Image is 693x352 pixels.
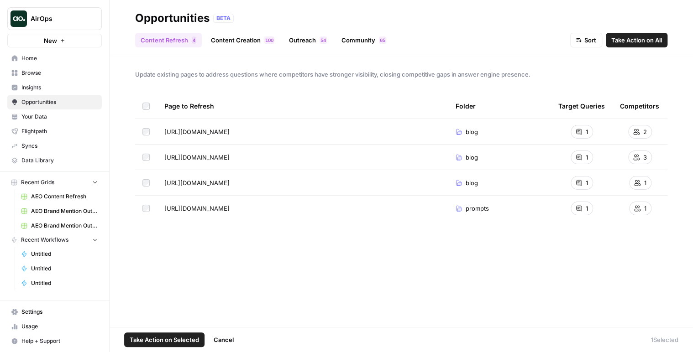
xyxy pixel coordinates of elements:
a: Insights [7,80,102,95]
span: Untitled [31,250,98,258]
span: 1 [265,36,268,44]
button: Help + Support [7,334,102,348]
a: Untitled [17,276,102,290]
span: 6 [380,36,383,44]
button: Take Action on Selected [124,332,205,347]
a: Home [7,51,102,66]
span: [URL][DOMAIN_NAME] [164,204,230,213]
span: Cancel [214,335,234,344]
span: 4 [193,36,195,44]
span: Recent Grids [21,178,54,186]
a: Untitled [17,261,102,276]
span: prompts [466,204,489,213]
span: Untitled [31,279,98,287]
div: Target Queries [558,93,605,119]
span: 1 [586,127,588,136]
span: Home [21,54,98,62]
a: Content Creation100 [205,33,280,47]
span: Update existing pages to address questions where competitors have stronger visibility, closing co... [135,70,667,79]
button: Take Action on All [606,33,667,47]
span: [URL][DOMAIN_NAME] [164,178,230,187]
div: Page to Refresh [164,93,441,119]
span: Take Action on All [611,36,662,45]
span: [URL][DOMAIN_NAME] [164,127,230,136]
div: Folder [456,93,476,119]
span: 1 [644,204,646,213]
a: Content Refresh4 [135,33,202,47]
span: Data Library [21,156,98,165]
span: Flightpath [21,127,98,135]
span: 1 [586,204,588,213]
span: 3 [643,153,647,162]
a: AEO Brand Mention Outreach [17,204,102,218]
a: AEO Content Refresh [17,189,102,204]
span: blog [466,153,478,162]
a: Untitled [17,247,102,261]
span: 0 [271,36,273,44]
span: AEO Content Refresh [31,192,98,201]
div: 100 [264,36,274,44]
div: Opportunities [135,11,210,26]
img: AirOps Logo [10,10,27,27]
span: AirOps [31,14,86,23]
span: 2 [643,127,647,136]
a: Outreach54 [283,33,332,47]
a: AEO Brand Mention Outreach [17,218,102,233]
div: Competitors [620,93,659,119]
a: Browse [7,66,102,80]
div: 65 [379,36,386,44]
button: Recent Workflows [7,233,102,247]
span: Opportunities [21,98,98,106]
a: Opportunities [7,95,102,109]
button: Workspace: AirOps [7,7,102,30]
div: 1 Selected [651,335,678,344]
span: 0 [268,36,271,44]
span: Usage [21,322,98,331]
span: Take Action on Selected [130,335,199,344]
div: 54 [320,36,327,44]
span: blog [466,178,478,187]
button: Sort [570,33,602,47]
a: Usage [7,319,102,334]
a: Data Library [7,153,102,168]
span: AEO Brand Mention Outreach [31,207,98,215]
span: blog [466,127,478,136]
span: Sort [584,36,596,45]
span: Insights [21,83,98,92]
span: 5 [320,36,323,44]
a: Community65 [336,33,392,47]
div: BETA [213,14,234,23]
span: Settings [21,308,98,316]
span: AEO Brand Mention Outreach [31,222,98,230]
a: Settings [7,305,102,319]
button: New [7,34,102,47]
div: 4 [192,36,196,44]
span: Untitled [31,264,98,273]
a: Flightpath [7,124,102,139]
span: 4 [323,36,326,44]
span: 1 [644,178,646,187]
span: 5 [383,36,385,44]
a: Your Data [7,109,102,124]
span: Your Data [21,113,98,121]
button: Cancel [208,332,239,347]
span: Browse [21,69,98,77]
span: 1 [586,178,588,187]
span: Recent Workflows [21,236,68,244]
span: Help + Support [21,337,98,345]
span: [URL][DOMAIN_NAME] [164,153,230,162]
a: Syncs [7,139,102,153]
span: 1 [586,153,588,162]
span: New [44,36,57,45]
button: Recent Grids [7,176,102,189]
span: Syncs [21,142,98,150]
